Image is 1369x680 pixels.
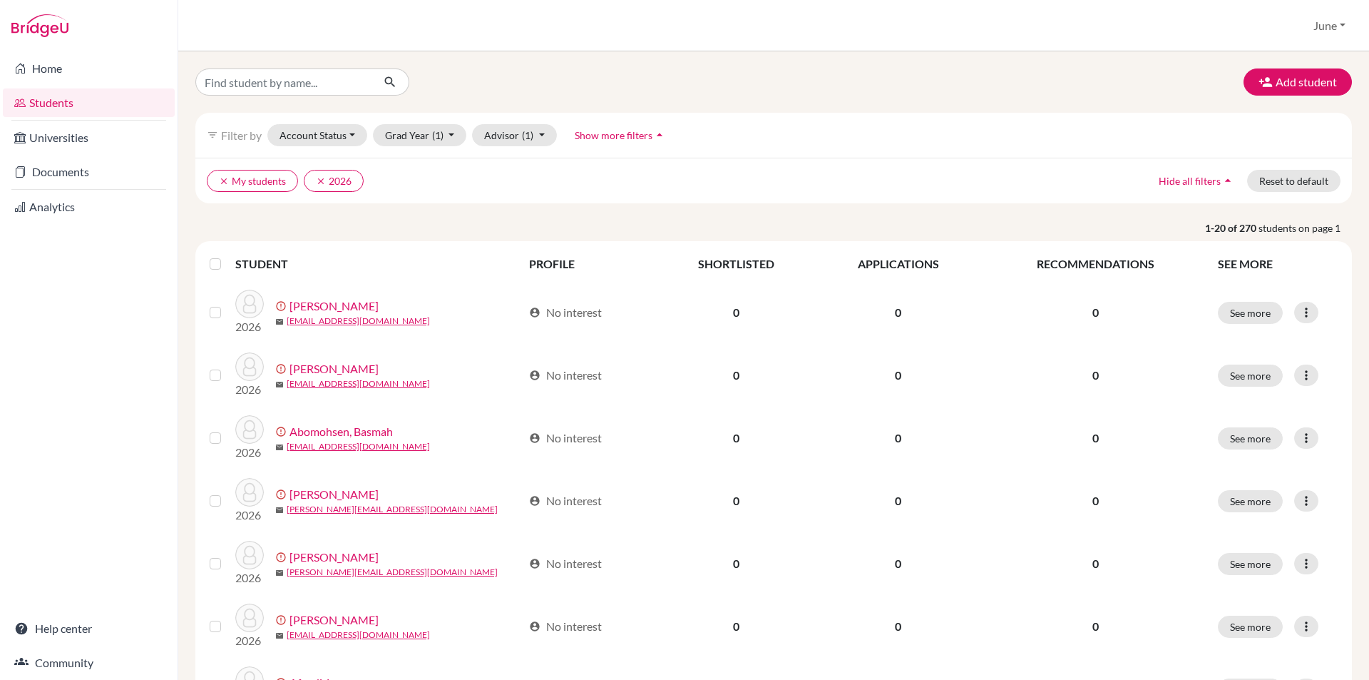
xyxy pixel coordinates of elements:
[529,621,540,632] span: account_circle
[219,176,229,186] i: clear
[1209,247,1346,281] th: SEE MORE
[3,649,175,677] a: Community
[990,304,1201,321] p: 0
[275,443,284,452] span: mail
[235,478,264,507] img: Abualnaja, Yousif
[575,129,652,141] span: Show more filters
[1218,553,1283,575] button: See more
[815,247,981,281] th: APPLICATIONS
[275,614,289,626] span: error_outline
[235,569,264,587] p: 2026
[267,124,367,146] button: Account Status
[275,363,289,375] span: error_outline
[275,552,289,563] span: error_outline
[289,549,379,566] a: [PERSON_NAME]
[11,14,68,37] img: Bridge-U
[432,129,443,141] span: (1)
[3,54,175,83] a: Home
[815,595,981,658] td: 0
[1218,490,1283,512] button: See more
[990,492,1201,509] p: 0
[657,470,815,532] td: 0
[990,430,1201,447] p: 0
[529,307,540,318] span: account_circle
[275,426,289,437] span: error_outline
[289,486,379,503] a: [PERSON_NAME]
[1218,616,1283,638] button: See more
[1247,170,1340,192] button: Reset to default
[815,281,981,344] td: 0
[275,318,284,326] span: mail
[235,444,264,461] p: 2026
[529,492,602,509] div: No interest
[287,315,430,328] a: [EMAIL_ADDRESS][DOMAIN_NAME]
[657,532,815,595] td: 0
[3,614,175,643] a: Help center
[815,470,981,532] td: 0
[657,407,815,470] td: 0
[373,124,467,146] button: Grad Year(1)
[3,123,175,152] a: Universities
[207,170,298,192] button: clearMy students
[235,352,264,381] img: Abdulrazzak, Jamil
[1244,68,1352,96] button: Add student
[815,532,981,595] td: 0
[1205,220,1258,235] strong: 1-20 of 270
[982,247,1209,281] th: RECOMMENDATIONS
[235,381,264,398] p: 2026
[472,124,557,146] button: Advisor(1)
[990,555,1201,572] p: 0
[287,629,430,641] a: [EMAIL_ADDRESS][DOMAIN_NAME]
[529,370,540,381] span: account_circle
[275,631,284,640] span: mail
[316,176,326,186] i: clear
[529,432,540,444] span: account_circle
[815,407,981,470] td: 0
[652,128,667,142] i: arrow_drop_up
[235,247,521,281] th: STUDENT
[529,430,602,447] div: No interest
[235,604,264,632] img: Abuzeid, Saif
[235,541,264,569] img: Abulfaraj, Abdullah
[1147,170,1247,192] button: Hide all filtersarrow_drop_up
[1218,365,1283,387] button: See more
[275,380,284,389] span: mail
[657,281,815,344] td: 0
[657,344,815,407] td: 0
[289,298,379,315] a: [PERSON_NAME]
[3,158,175,186] a: Documents
[563,124,679,146] button: Show more filtersarrow_drop_up
[529,304,602,321] div: No interest
[207,129,218,141] i: filter_list
[657,247,815,281] th: SHORTLISTED
[1258,220,1352,235] span: students on page 1
[235,415,264,444] img: Abomohsen, Basmah
[304,170,364,192] button: clear2026
[3,88,175,117] a: Students
[529,495,540,507] span: account_circle
[990,618,1201,635] p: 0
[529,558,540,569] span: account_circle
[275,489,289,500] span: error_outline
[195,68,372,96] input: Find student by name...
[275,569,284,577] span: mail
[235,318,264,335] p: 2026
[1218,302,1283,324] button: See more
[529,367,602,384] div: No interest
[657,595,815,658] td: 0
[221,128,262,142] span: Filter by
[1159,175,1221,187] span: Hide all filters
[522,129,533,141] span: (1)
[289,360,379,377] a: [PERSON_NAME]
[1218,427,1283,450] button: See more
[287,503,498,516] a: [PERSON_NAME][EMAIL_ADDRESS][DOMAIN_NAME]
[275,506,284,514] span: mail
[289,612,379,629] a: [PERSON_NAME]
[287,566,498,579] a: [PERSON_NAME][EMAIL_ADDRESS][DOMAIN_NAME]
[235,290,264,318] img: Abdulqader, Qusai
[287,377,430,390] a: [EMAIL_ADDRESS][DOMAIN_NAME]
[529,618,602,635] div: No interest
[529,555,602,572] div: No interest
[1221,173,1235,188] i: arrow_drop_up
[521,247,657,281] th: PROFILE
